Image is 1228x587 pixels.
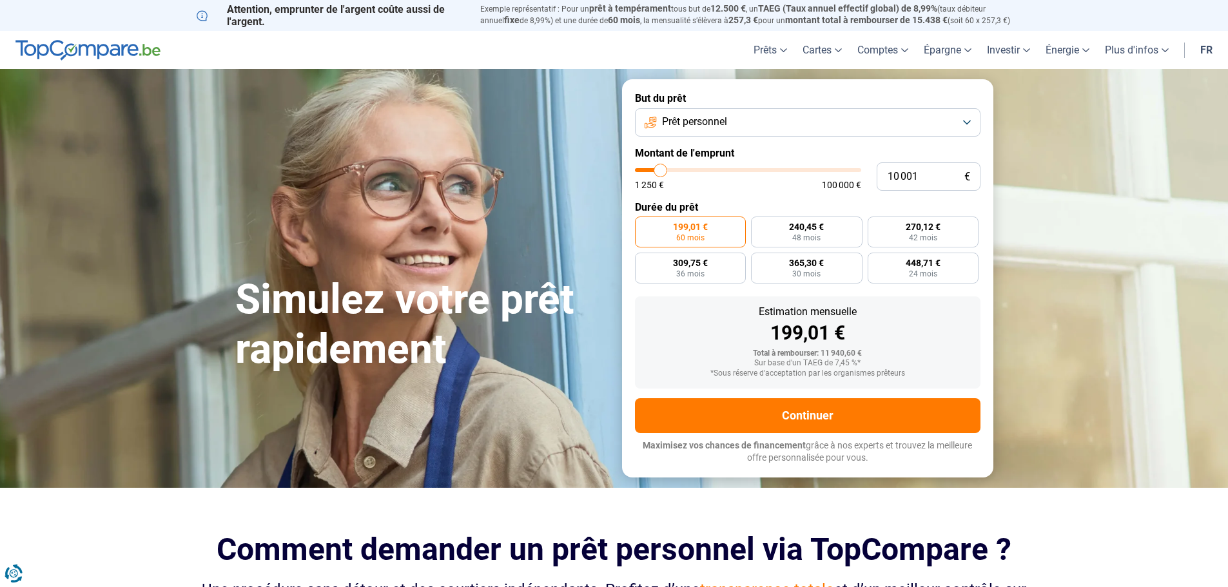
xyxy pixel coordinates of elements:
[850,31,916,69] a: Comptes
[822,180,861,189] span: 100 000 €
[635,201,980,213] label: Durée du prêt
[197,532,1032,567] h2: Comment demander un prêt personnel via TopCompare ?
[789,222,824,231] span: 240,45 €
[676,270,705,278] span: 36 mois
[635,147,980,159] label: Montant de l'emprunt
[906,258,940,267] span: 448,71 €
[673,222,708,231] span: 199,01 €
[589,3,671,14] span: prêt à tempérament
[662,115,727,129] span: Prêt personnel
[909,234,937,242] span: 42 mois
[635,398,980,433] button: Continuer
[635,439,980,465] p: grâce à nos experts et trouvez la meilleure offre personnalisée pour vous.
[909,270,937,278] span: 24 mois
[1097,31,1176,69] a: Plus d'infos
[643,440,806,450] span: Maximisez vos chances de financement
[676,234,705,242] span: 60 mois
[673,258,708,267] span: 309,75 €
[504,15,520,25] span: fixe
[15,40,161,61] img: TopCompare
[785,15,948,25] span: montant total à rembourser de 15.438 €
[645,359,970,368] div: Sur base d'un TAEG de 7,45 %*
[746,31,795,69] a: Prêts
[795,31,850,69] a: Cartes
[635,180,664,189] span: 1 250 €
[710,3,746,14] span: 12.500 €
[1193,31,1220,69] a: fr
[645,323,970,343] div: 199,01 €
[789,258,824,267] span: 365,30 €
[916,31,979,69] a: Épargne
[964,171,970,182] span: €
[1038,31,1097,69] a: Énergie
[906,222,940,231] span: 270,12 €
[480,3,1032,26] p: Exemple représentatif : Pour un tous but de , un (taux débiteur annuel de 8,99%) et une durée de ...
[635,108,980,137] button: Prêt personnel
[635,92,980,104] label: But du prêt
[758,3,937,14] span: TAEG (Taux annuel effectif global) de 8,99%
[792,234,821,242] span: 48 mois
[197,3,465,28] p: Attention, emprunter de l'argent coûte aussi de l'argent.
[645,349,970,358] div: Total à rembourser: 11 940,60 €
[645,369,970,378] div: *Sous réserve d'acceptation par les organismes prêteurs
[792,270,821,278] span: 30 mois
[728,15,758,25] span: 257,3 €
[235,275,607,374] h1: Simulez votre prêt rapidement
[979,31,1038,69] a: Investir
[645,307,970,317] div: Estimation mensuelle
[608,15,640,25] span: 60 mois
